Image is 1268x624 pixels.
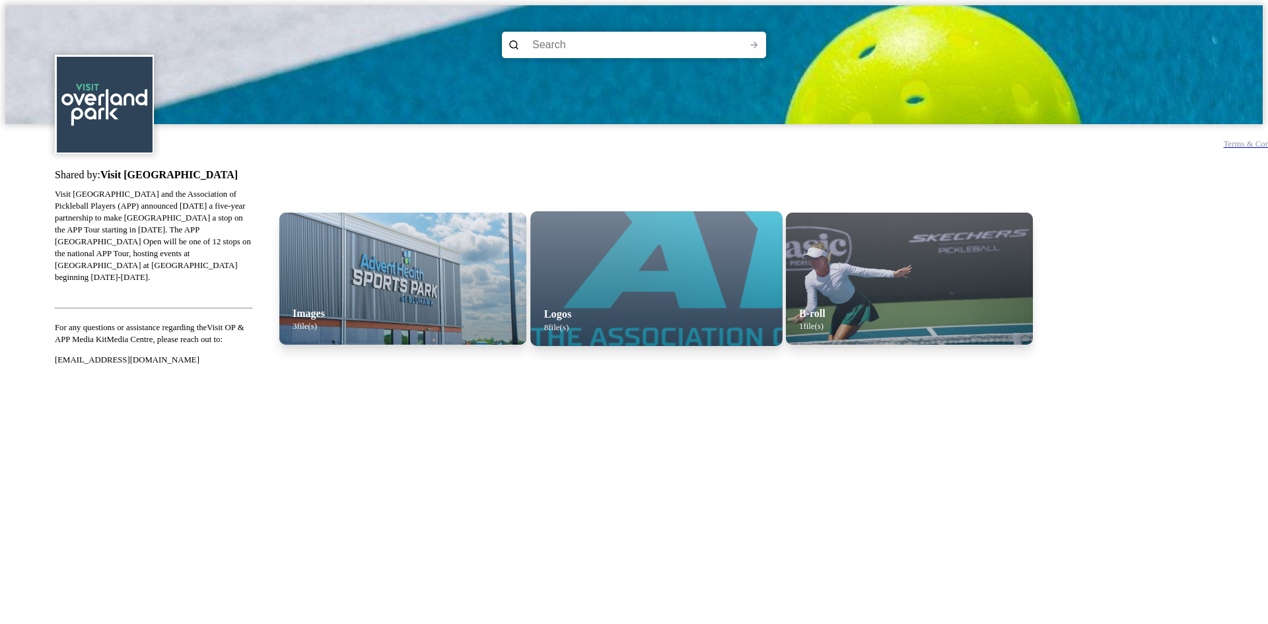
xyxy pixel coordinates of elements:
[5,5,1263,124] img: 1e0353bc-43b7-4375-177a-6f38038a5628.jpg
[526,32,707,57] input: Search
[55,355,199,364] span: [EMAIL_ADDRESS][DOMAIN_NAME]
[55,169,238,180] span: Shared by:
[544,322,569,331] span: 8 file(s)
[544,308,571,320] strong: Logos
[57,57,153,153] img: c3es6xdrejuflcaqpovn.png
[786,213,1033,345] img: 0b0059c6-3305-4b4f-9fb6-0eb8267f399a.jpg
[799,308,826,319] strong: B-roll
[293,308,325,319] strong: Images
[55,190,253,282] span: Visit [GEOGRAPHIC_DATA] and the Association of Pickleball Players (APP) announced [DATE] a five-y...
[530,211,1098,346] img: 4fbb00e6-d1d0-4001-8b24-ef1a41999706.jpg
[100,169,238,180] strong: Visit [GEOGRAPHIC_DATA]
[279,213,526,345] img: f9831a55-5d56-4a10-b55f-099878d6fe7f.jpg
[799,322,824,331] span: 1 file(s)
[293,322,317,331] span: 3 file(s)
[55,323,244,344] span: For any questions or assistance regarding the Visit OP & APP Media Kit Media Centre, please reach...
